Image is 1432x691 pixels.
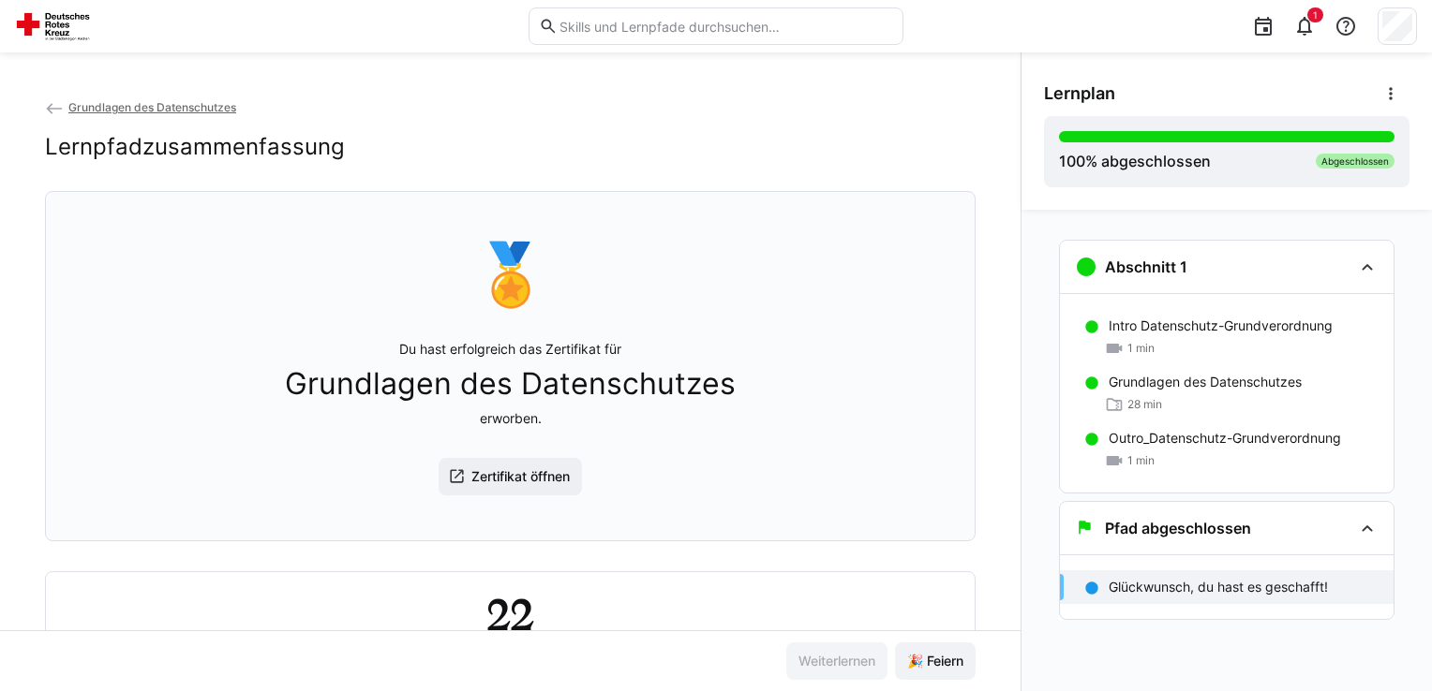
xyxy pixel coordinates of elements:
[1044,83,1115,104] span: Lernplan
[895,642,976,680] button: 🎉 Feiern
[469,467,573,486] span: Zertifikat öffnen
[68,100,236,114] span: Grundlagen des Datenschutzes
[1316,154,1395,169] div: Abgeschlossen
[1109,373,1302,391] p: Grundlagen des Datenschutzes
[904,652,966,670] span: 🎉 Feiern
[45,100,236,114] a: Grundlagen des Datenschutzes
[1105,257,1187,276] h3: Abschnitt 1
[1127,397,1162,412] span: 28 min
[1105,519,1251,537] h3: Pfad abgeschlossen
[1059,150,1211,172] div: % abgeschlossen
[558,18,893,35] input: Skills und Lernpfade durchsuchen…
[439,458,583,495] button: Zertifikat öffnen
[1127,453,1155,468] span: 1 min
[1109,316,1333,335] p: Intro Datenschutz-Grundverordnung
[1313,9,1318,21] span: 1
[285,340,736,428] p: Du hast erfolgreich das Zertifikat für erworben.
[786,642,888,680] button: Weiterlernen
[1109,429,1341,448] p: Outro_Datenschutz-Grundverordnung
[45,133,345,161] h2: Lernpfadzusammenfassung
[1127,341,1155,356] span: 1 min
[486,587,533,641] h2: 22
[285,366,736,402] span: Grundlagen des Datenschutzes
[1109,578,1328,596] p: Glückwunsch, du hast es geschafft!
[473,237,548,310] div: 🏅
[1059,152,1085,170] span: 100
[796,652,878,670] span: Weiterlernen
